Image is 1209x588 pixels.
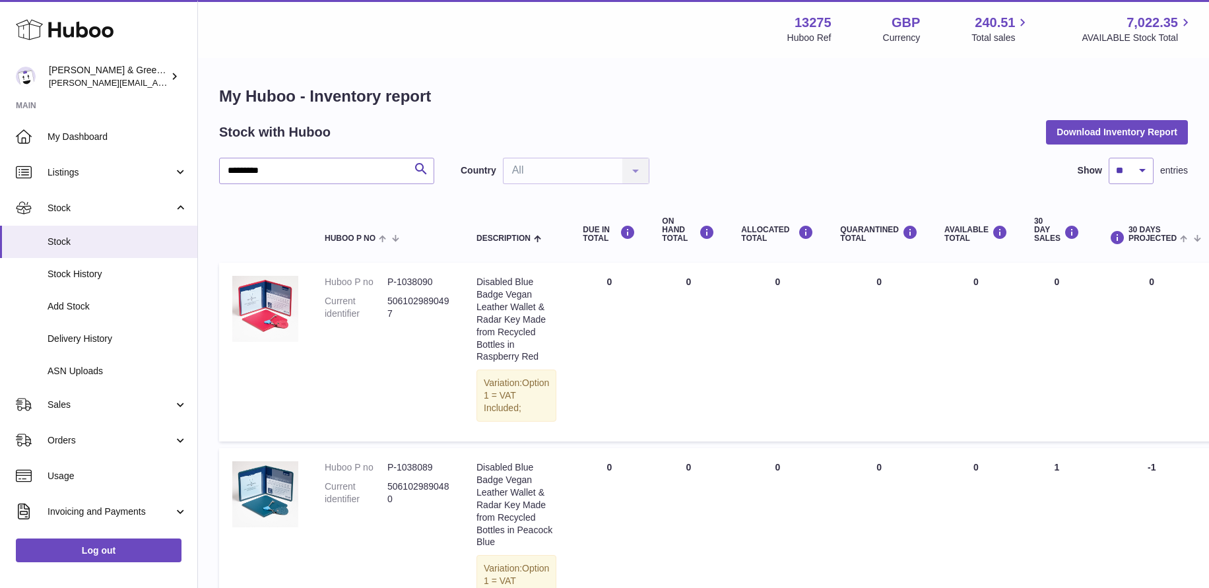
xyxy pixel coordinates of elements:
[1034,217,1080,244] div: 30 DAY SALES
[876,462,882,473] span: 0
[48,202,174,214] span: Stock
[1128,226,1177,243] span: 30 DAYS PROJECTED
[49,64,168,89] div: [PERSON_NAME] & Green Ltd
[387,480,450,506] dd: 5061029890480
[232,461,298,527] img: product image
[1082,14,1193,44] a: 7,022.35 AVAILABLE Stock Total
[741,225,814,243] div: ALLOCATED Total
[48,434,174,447] span: Orders
[325,276,387,288] dt: Huboo P no
[931,263,1021,441] td: 0
[476,461,556,548] div: Disabled Blue Badge Vegan Leather Wallet & Radar Key Made from Recycled Bottles in Peacock Blue
[1021,263,1093,441] td: 0
[325,461,387,474] dt: Huboo P no
[387,276,450,288] dd: P-1038090
[325,234,376,243] span: Huboo P no
[48,399,174,411] span: Sales
[48,470,187,482] span: Usage
[1078,164,1102,177] label: Show
[325,480,387,506] dt: Current identifier
[876,277,882,287] span: 0
[583,225,636,243] div: DUE IN TOTAL
[49,77,265,88] span: [PERSON_NAME][EMAIL_ADDRESS][DOMAIN_NAME]
[975,14,1015,32] span: 240.51
[1160,164,1188,177] span: entries
[16,539,181,562] a: Log out
[944,225,1008,243] div: AVAILABLE Total
[795,14,832,32] strong: 13275
[728,263,827,441] td: 0
[1127,14,1178,32] span: 7,022.35
[461,164,496,177] label: Country
[48,268,187,280] span: Stock History
[219,86,1188,107] h1: My Huboo - Inventory report
[971,14,1030,44] a: 240.51 Total sales
[570,263,649,441] td: 0
[476,276,556,363] div: Disabled Blue Badge Vegan Leather Wallet & Radar Key Made from Recycled Bottles in Raspberry Red
[1082,32,1193,44] span: AVAILABLE Stock Total
[649,263,728,441] td: 0
[387,461,450,474] dd: P-1038089
[48,166,174,179] span: Listings
[48,236,187,248] span: Stock
[476,234,531,243] span: Description
[840,225,918,243] div: QUARANTINED Total
[476,370,556,422] div: Variation:
[883,32,921,44] div: Currency
[48,506,174,518] span: Invoicing and Payments
[892,14,920,32] strong: GBP
[387,295,450,320] dd: 5061029890497
[48,300,187,313] span: Add Stock
[232,276,298,342] img: product image
[662,217,715,244] div: ON HAND Total
[16,67,36,86] img: ellen@bluebadgecompany.co.uk
[48,365,187,377] span: ASN Uploads
[48,333,187,345] span: Delivery History
[325,295,387,320] dt: Current identifier
[219,123,331,141] h2: Stock with Huboo
[787,32,832,44] div: Huboo Ref
[48,131,187,143] span: My Dashboard
[484,377,549,413] span: Option 1 = VAT Included;
[971,32,1030,44] span: Total sales
[1046,120,1188,144] button: Download Inventory Report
